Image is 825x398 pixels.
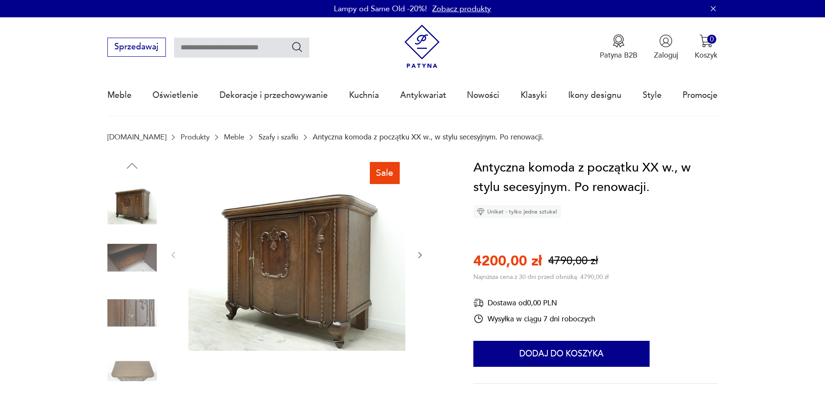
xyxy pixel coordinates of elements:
[473,298,595,308] div: Dostawa od 0,00 PLN
[473,298,484,308] img: Ikona dostawy
[477,208,485,216] img: Ikona diamentu
[473,341,650,367] button: Dodaj do koszyka
[521,75,547,115] a: Klasyki
[220,75,328,115] a: Dekoracje i przechowywanie
[683,75,718,115] a: Promocje
[349,75,379,115] a: Kuchnia
[612,34,625,48] img: Ikona medalu
[473,314,595,324] div: Wysyłka w ciągu 7 dni roboczych
[181,133,210,141] a: Produkty
[400,25,444,68] img: Patyna - sklep z meblami i dekoracjami vintage
[473,158,718,197] h1: Antyczna komoda z początku XX w., w stylu secesyjnym. Po renowacji.
[334,3,427,14] p: Lampy od Same Old -20%!
[259,133,298,141] a: Szafy i szafki
[695,34,718,60] button: 0Koszyk
[107,133,166,141] a: [DOMAIN_NAME]
[370,162,400,184] div: Sale
[654,34,678,60] button: Zaloguj
[707,35,716,44] div: 0
[473,252,542,271] p: 4200,00 zł
[643,75,662,115] a: Style
[695,50,718,60] p: Koszyk
[188,158,405,351] img: Zdjęcie produktu Antyczna komoda z początku XX w., w stylu secesyjnym. Po renowacji.
[291,41,304,53] button: Szukaj
[152,75,198,115] a: Oświetlenie
[107,178,157,227] img: Zdjęcie produktu Antyczna komoda z początku XX w., w stylu secesyjnym. Po renowacji.
[600,50,637,60] p: Patyna B2B
[654,50,678,60] p: Zaloguj
[107,343,157,393] img: Zdjęcie produktu Antyczna komoda z początku XX w., w stylu secesyjnym. Po renowacji.
[400,75,446,115] a: Antykwariat
[107,38,166,57] button: Sprzedawaj
[224,133,244,141] a: Meble
[473,205,561,218] div: Unikat - tylko jedna sztuka!
[600,34,637,60] a: Ikona medaluPatyna B2B
[473,273,608,281] p: Najniższa cena z 30 dni przed obniżką: 4790,00 zł
[107,288,157,338] img: Zdjęcie produktu Antyczna komoda z początku XX w., w stylu secesyjnym. Po renowacji.
[600,34,637,60] button: Patyna B2B
[467,75,499,115] a: Nowości
[699,34,713,48] img: Ikona koszyka
[107,233,157,282] img: Zdjęcie produktu Antyczna komoda z początku XX w., w stylu secesyjnym. Po renowacji.
[107,75,132,115] a: Meble
[313,133,544,141] p: Antyczna komoda z początku XX w., w stylu secesyjnym. Po renowacji.
[432,3,491,14] a: Zobacz produkty
[659,34,673,48] img: Ikonka użytkownika
[568,75,621,115] a: Ikony designu
[107,44,166,51] a: Sprzedawaj
[548,253,598,269] p: 4790,00 zł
